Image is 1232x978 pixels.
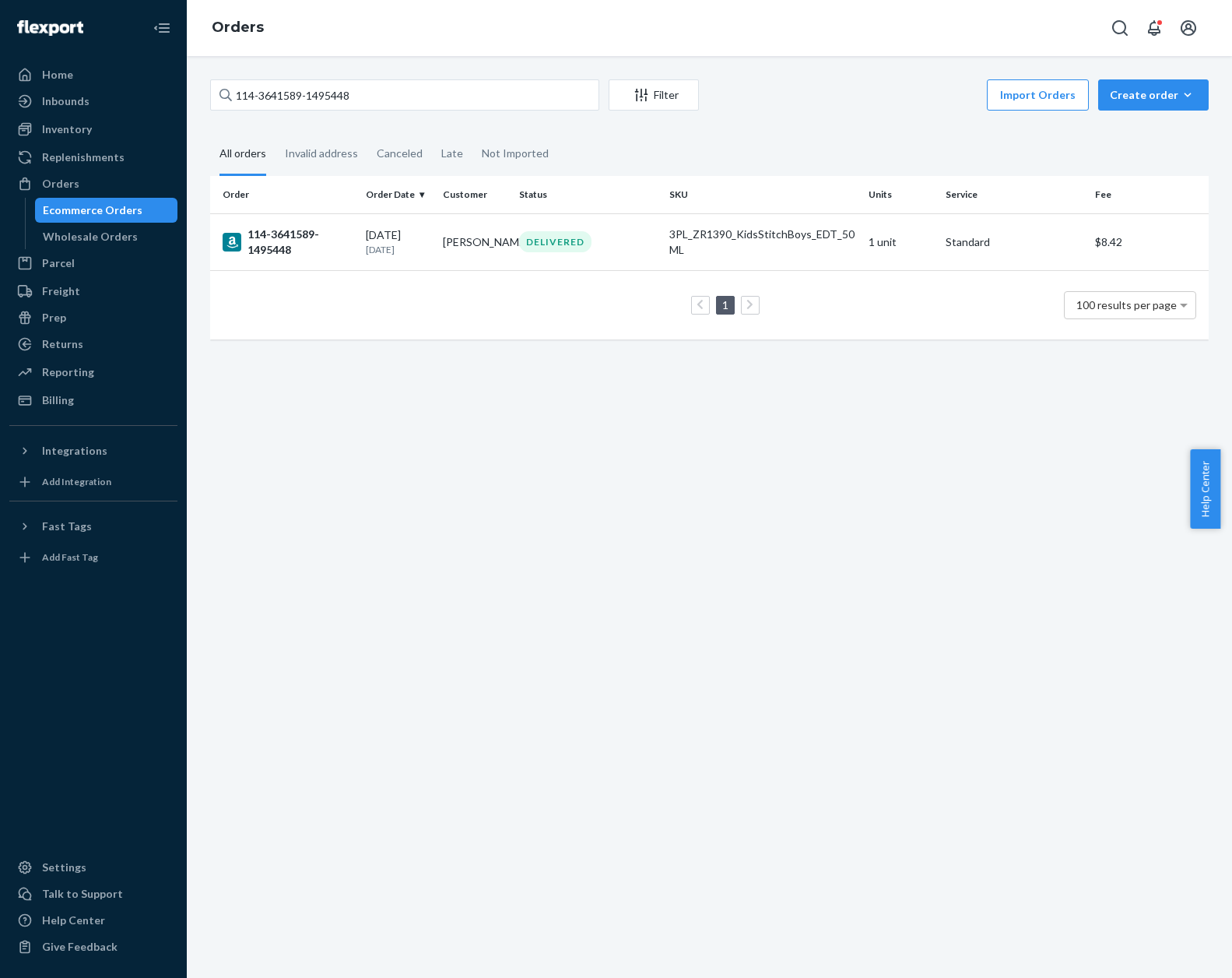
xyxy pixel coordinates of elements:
[35,224,178,249] a: Wholesale Orders
[719,298,732,311] a: Page 1 is your current page
[42,364,94,380] div: Reporting
[437,213,513,270] td: [PERSON_NAME]
[366,227,430,256] div: [DATE]
[212,19,264,36] a: Orders
[223,227,353,258] div: 114-3641589-1495448
[42,939,118,955] div: Give Feedback
[42,93,90,109] div: Inbounds
[42,150,125,165] div: Replenishments
[482,133,549,174] div: Not Imported
[43,202,142,218] div: Ecommerce Orders
[42,310,66,325] div: Prep
[1098,79,1209,111] button: Create order
[42,176,79,192] div: Orders
[360,176,436,213] th: Order Date
[9,332,177,357] a: Returns
[43,229,138,244] div: Wholesale Orders
[42,283,80,299] div: Freight
[9,145,177,170] a: Replenishments
[219,133,266,176] div: All orders
[9,855,177,880] a: Settings
[9,545,177,570] a: Add Fast Tag
[609,87,698,103] div: Filter
[9,438,177,463] button: Integrations
[9,171,177,196] a: Orders
[42,392,74,408] div: Billing
[366,243,430,256] p: [DATE]
[42,519,92,534] div: Fast Tags
[42,913,105,928] div: Help Center
[939,176,1089,213] th: Service
[377,133,423,174] div: Canceled
[609,79,699,111] button: Filter
[42,255,75,271] div: Parcel
[210,79,599,111] input: Search orders
[210,176,360,213] th: Order
[1110,87,1197,103] div: Create order
[42,67,73,83] div: Home
[669,227,857,258] div: 3PL_ZR1390_KidsStitchBoys_EDT_50ML
[1190,449,1220,529] button: Help Center
[862,176,939,213] th: Units
[199,5,276,51] ol: breadcrumbs
[9,934,177,959] button: Give Feedback
[1173,12,1204,44] button: Open account menu
[146,12,177,44] button: Close Navigation
[1133,931,1216,970] iframe: Opens a widget where you can chat to one of our agents
[9,117,177,142] a: Inventory
[17,20,83,36] img: Flexport logo
[42,860,86,875] div: Settings
[987,79,1089,111] button: Import Orders
[42,551,98,564] div: Add Fast Tag
[35,198,178,223] a: Ecommerce Orders
[1089,213,1209,270] td: $8.42
[9,279,177,304] a: Freight
[42,336,83,352] div: Returns
[42,443,107,459] div: Integrations
[513,176,662,213] th: Status
[519,231,591,252] div: DELIVERED
[1089,176,1209,213] th: Fee
[9,305,177,330] a: Prep
[285,133,358,174] div: Invalid address
[862,213,939,270] td: 1 unit
[42,121,92,137] div: Inventory
[9,881,177,906] button: Talk to Support
[9,360,177,385] a: Reporting
[9,62,177,87] a: Home
[1139,12,1170,44] button: Open notifications
[1104,12,1135,44] button: Open Search Box
[9,470,177,494] a: Add Integration
[946,234,1083,250] p: Standard
[441,133,463,174] div: Late
[42,475,111,488] div: Add Integration
[9,89,177,114] a: Inbounds
[663,176,863,213] th: SKU
[443,188,507,201] div: Customer
[9,908,177,933] a: Help Center
[1076,298,1177,311] span: 100 results per page
[9,251,177,276] a: Parcel
[9,514,177,539] button: Fast Tags
[42,886,123,902] div: Talk to Support
[9,388,177,413] a: Billing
